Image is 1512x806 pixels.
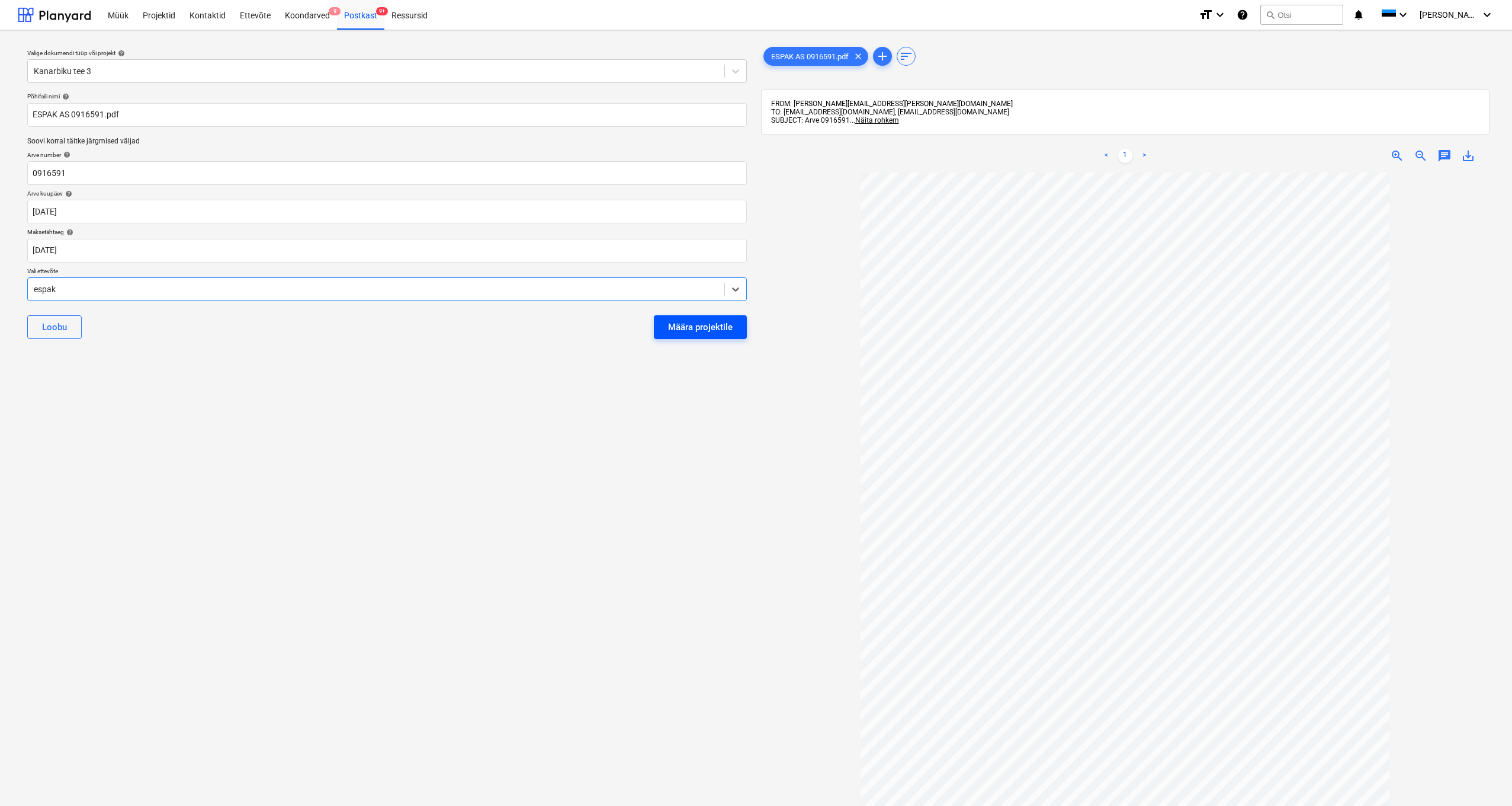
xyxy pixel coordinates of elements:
[1420,10,1479,20] span: [PERSON_NAME][GEOGRAPHIC_DATA]
[1118,149,1132,163] a: Page 1 is your current page
[27,190,747,197] div: Arve kuupäev
[668,319,733,335] div: Määra projektile
[1480,8,1494,22] i: keyboard_arrow_down
[851,49,865,63] span: clear
[27,239,747,263] input: Tähtaega pole määratud
[64,229,73,236] span: help
[771,116,850,124] span: SUBJECT: Arve 0916591
[1414,149,1428,163] span: zoom_out
[27,151,747,159] div: Arve number
[1390,149,1404,163] span: zoom_in
[855,116,899,124] span: Näita rohkem
[1213,8,1227,22] i: keyboard_arrow_down
[27,161,747,185] input: Arve number
[1353,8,1365,22] i: notifications
[27,103,747,127] input: Põhifaili nimi
[27,49,747,57] div: Valige dokumendi tüüp või projekt
[654,315,747,339] button: Määra projektile
[771,100,1013,108] span: FROM: [PERSON_NAME][EMAIL_ADDRESS][PERSON_NAME][DOMAIN_NAME]
[42,319,67,335] div: Loobu
[1199,8,1213,22] i: format_size
[27,136,747,146] p: Soovi korral täitke järgmised väljad
[764,52,856,61] span: ESPAK AS 0916591.pdf
[27,92,747,100] div: Põhifaili nimi
[27,200,747,223] input: Arve kuupäeva pole määratud.
[1266,10,1275,20] span: search
[27,228,747,236] div: Maksetähtaeg
[1237,8,1248,22] i: Abikeskus
[771,108,1009,116] span: TO: [EMAIL_ADDRESS][DOMAIN_NAME], [EMAIL_ADDRESS][DOMAIN_NAME]
[63,190,72,197] span: help
[376,7,388,15] span: 9+
[899,49,913,63] span: sort
[1099,149,1113,163] a: Previous page
[1461,149,1475,163] span: save_alt
[329,7,341,15] span: 9
[27,267,747,277] p: Vali ettevõte
[1437,149,1452,163] span: chat
[763,47,868,66] div: ESPAK AS 0916591.pdf
[115,50,125,57] span: help
[1396,8,1410,22] i: keyboard_arrow_down
[61,151,70,158] span: help
[1260,5,1343,25] button: Otsi
[875,49,890,63] span: add
[850,116,899,124] span: ...
[60,93,69,100] span: help
[1137,149,1151,163] a: Next page
[27,315,82,339] button: Loobu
